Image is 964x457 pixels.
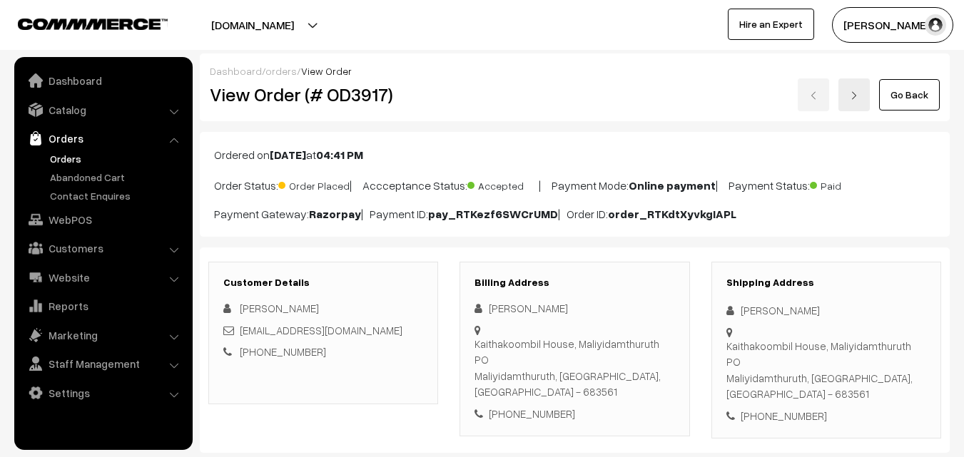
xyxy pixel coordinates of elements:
[301,65,352,77] span: View Order
[18,14,143,31] a: COMMMERCE
[210,63,940,78] div: / /
[428,207,558,221] b: pay_RTKezf6SWCrUMD
[240,345,326,358] a: [PHONE_NUMBER]
[879,79,940,111] a: Go Back
[18,97,188,123] a: Catalog
[18,19,168,29] img: COMMMERCE
[475,277,674,289] h3: Billing Address
[214,205,935,222] p: Payment Gateway: | Payment ID: | Order ID:
[46,188,188,203] a: Contact Enquires
[223,277,423,289] h3: Customer Details
[18,235,188,261] a: Customers
[608,207,736,221] b: order_RTKdtXyvkgIAPL
[18,322,188,348] a: Marketing
[726,408,926,424] div: [PHONE_NUMBER]
[832,7,953,43] button: [PERSON_NAME]
[18,351,188,376] a: Staff Management
[18,207,188,232] a: WebPOS
[726,338,926,402] div: Kaithakoombil House, Maliyidamthuruth PO Maliyidamthuruth, [GEOGRAPHIC_DATA], [GEOGRAPHIC_DATA] -...
[265,65,297,77] a: orders
[316,148,363,162] b: 04:41 PM
[309,207,361,221] b: Razorpay
[467,175,539,193] span: Accepted
[850,91,858,100] img: right-arrow.png
[728,9,814,40] a: Hire an Expert
[46,170,188,185] a: Abandoned Cart
[18,293,188,319] a: Reports
[214,175,935,194] p: Order Status: | Accceptance Status: | Payment Mode: | Payment Status:
[18,68,188,93] a: Dashboard
[726,277,926,289] h3: Shipping Address
[726,302,926,319] div: [PERSON_NAME]
[161,7,344,43] button: [DOMAIN_NAME]
[475,406,674,422] div: [PHONE_NUMBER]
[46,151,188,166] a: Orders
[475,300,674,317] div: [PERSON_NAME]
[210,83,439,106] h2: View Order (# OD3917)
[18,125,188,151] a: Orders
[925,14,946,36] img: user
[210,65,262,77] a: Dashboard
[18,265,188,290] a: Website
[629,178,716,192] b: Online payment
[214,146,935,163] p: Ordered on at
[18,380,188,406] a: Settings
[475,336,674,400] div: Kaithakoombil House, Maliyidamthuruth PO Maliyidamthuruth, [GEOGRAPHIC_DATA], [GEOGRAPHIC_DATA] -...
[240,324,402,337] a: [EMAIL_ADDRESS][DOMAIN_NAME]
[240,302,319,314] span: [PERSON_NAME]
[278,175,350,193] span: Order Placed
[270,148,306,162] b: [DATE]
[810,175,881,193] span: Paid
